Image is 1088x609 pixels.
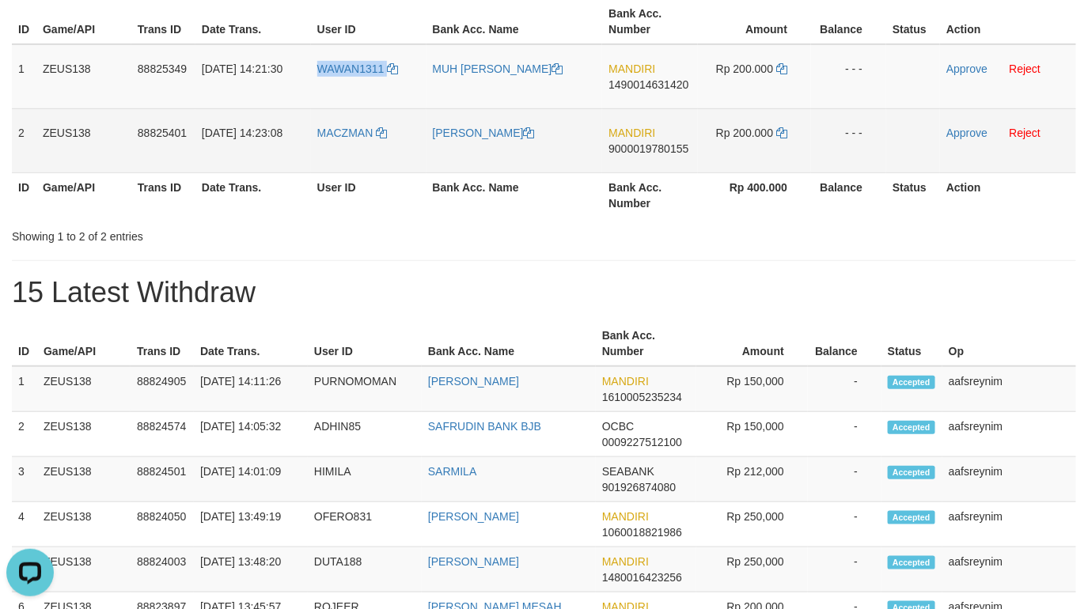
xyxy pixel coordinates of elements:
[602,571,682,584] span: Copy 1480016423256 to clipboard
[202,62,282,75] span: [DATE] 14:21:30
[131,321,194,366] th: Trans ID
[808,321,881,366] th: Balance
[308,412,422,457] td: ADHIN85
[602,375,649,388] span: MANDIRI
[195,172,311,217] th: Date Trans.
[696,321,808,366] th: Amount
[1010,127,1041,139] a: Reject
[602,555,649,568] span: MANDIRI
[12,222,442,244] div: Showing 1 to 2 of 2 entries
[942,547,1076,592] td: aafsreynim
[426,172,603,217] th: Bank Acc. Name
[36,44,131,109] td: ZEUS138
[696,502,808,547] td: Rp 250,000
[602,172,698,217] th: Bank Acc. Number
[716,127,773,139] span: Rp 200.000
[942,366,1076,412] td: aafsreynim
[428,555,519,568] a: [PERSON_NAME]
[942,412,1076,457] td: aafsreynim
[12,44,36,109] td: 1
[602,436,682,448] span: Copy 0009227512100 to clipboard
[131,172,195,217] th: Trans ID
[131,412,194,457] td: 88824574
[608,127,655,139] span: MANDIRI
[202,127,282,139] span: [DATE] 14:23:08
[716,62,773,75] span: Rp 200.000
[888,421,935,434] span: Accepted
[37,457,131,502] td: ZEUS138
[308,502,422,547] td: OFERO831
[36,108,131,172] td: ZEUS138
[596,321,696,366] th: Bank Acc. Number
[942,321,1076,366] th: Op
[194,547,308,592] td: [DATE] 13:48:20
[602,420,634,433] span: OCBC
[317,127,388,139] a: MACZMAN
[194,502,308,547] td: [DATE] 13:49:19
[608,78,688,91] span: Copy 1490014631420 to clipboard
[138,127,187,139] span: 88825401
[36,172,131,217] th: Game/API
[696,547,808,592] td: Rp 250,000
[602,510,649,523] span: MANDIRI
[194,457,308,502] td: [DATE] 14:01:09
[308,366,422,412] td: PURNOMOMAN
[131,547,194,592] td: 88824003
[776,62,787,75] a: Copy 200000 to clipboard
[12,172,36,217] th: ID
[942,457,1076,502] td: aafsreynim
[808,502,881,547] td: -
[12,457,37,502] td: 3
[37,502,131,547] td: ZEUS138
[37,366,131,412] td: ZEUS138
[888,556,935,569] span: Accepted
[428,375,519,388] a: [PERSON_NAME]
[194,366,308,412] td: [DATE] 14:11:26
[776,127,787,139] a: Copy 200000 to clipboard
[317,127,373,139] span: MACZMAN
[888,511,935,524] span: Accepted
[422,321,596,366] th: Bank Acc. Name
[12,412,37,457] td: 2
[138,62,187,75] span: 88825349
[12,502,37,547] td: 4
[811,108,886,172] td: - - -
[308,457,422,502] td: HIMILA
[808,366,881,412] td: -
[946,62,988,75] a: Approve
[37,547,131,592] td: ZEUS138
[131,366,194,412] td: 88824905
[12,366,37,412] td: 1
[433,127,535,139] a: [PERSON_NAME]
[131,457,194,502] td: 88824501
[696,457,808,502] td: Rp 212,000
[428,510,519,523] a: [PERSON_NAME]
[886,172,940,217] th: Status
[433,62,563,75] a: MUH [PERSON_NAME]
[888,466,935,479] span: Accepted
[808,547,881,592] td: -
[1010,62,1041,75] a: Reject
[12,108,36,172] td: 2
[811,172,886,217] th: Balance
[194,321,308,366] th: Date Trans.
[608,62,655,75] span: MANDIRI
[317,62,385,75] span: WAWAN1311
[602,526,682,539] span: Copy 1060018821986 to clipboard
[942,502,1076,547] td: aafsreynim
[37,412,131,457] td: ZEUS138
[608,142,688,155] span: Copy 9000019780155 to clipboard
[308,547,422,592] td: DUTA188
[6,6,54,54] button: Open LiveChat chat widget
[602,465,654,478] span: SEABANK
[131,502,194,547] td: 88824050
[696,412,808,457] td: Rp 150,000
[12,277,1076,308] h1: 15 Latest Withdraw
[881,321,942,366] th: Status
[888,376,935,389] span: Accepted
[602,391,682,403] span: Copy 1610005235234 to clipboard
[317,62,399,75] a: WAWAN1311
[308,321,422,366] th: User ID
[811,44,886,109] td: - - -
[698,172,811,217] th: Rp 400.000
